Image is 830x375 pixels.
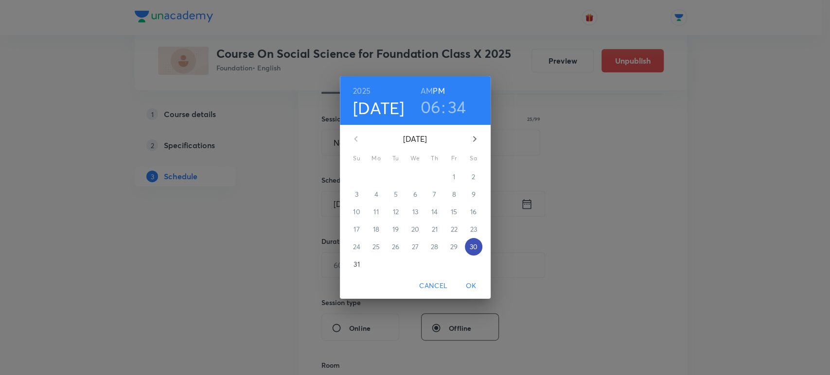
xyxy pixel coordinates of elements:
[421,97,441,117] button: 06
[459,280,483,292] span: OK
[441,97,445,117] h3: :
[406,153,424,163] span: We
[387,153,405,163] span: Tu
[465,153,482,163] span: Sa
[419,280,447,292] span: Cancel
[456,277,487,295] button: OK
[445,153,463,163] span: Fr
[469,242,477,252] p: 30
[448,97,466,117] button: 34
[353,98,405,118] button: [DATE]
[426,153,443,163] span: Th
[348,153,366,163] span: Su
[368,153,385,163] span: Mo
[348,256,366,273] button: 31
[415,277,451,295] button: Cancel
[368,133,463,145] p: [DATE]
[421,84,433,98] button: AM
[433,84,444,98] button: PM
[465,238,482,256] button: 30
[353,259,359,269] p: 31
[353,84,371,98] button: 2025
